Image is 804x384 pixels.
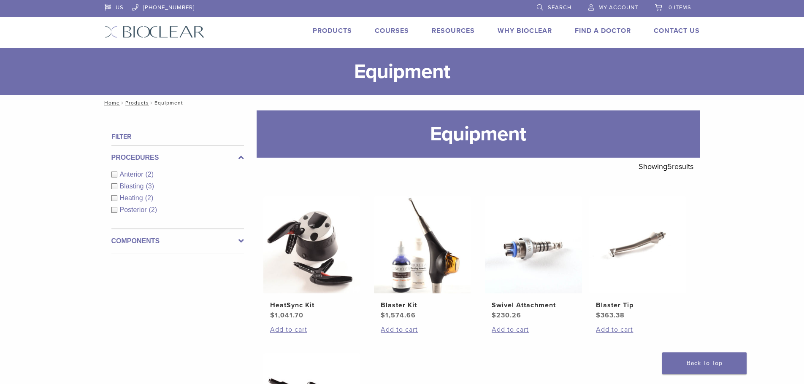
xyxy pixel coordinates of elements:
bdi: 1,574.66 [381,311,416,320]
span: $ [596,311,601,320]
a: Products [125,100,149,106]
a: Blaster KitBlaster Kit $1,574.66 [374,196,472,320]
a: Add to cart: “Blaster Tip” [596,325,679,335]
img: Blaster Kit [374,196,471,293]
span: 5 [667,162,672,171]
h2: Blaster Kit [381,300,464,310]
a: Find A Doctor [575,27,631,35]
a: Contact Us [654,27,700,35]
bdi: 1,041.70 [270,311,303,320]
span: Heating [120,194,145,201]
span: $ [270,311,275,320]
a: Add to cart: “HeatSync Kit” [270,325,354,335]
a: Back To Top [662,352,747,374]
a: Home [102,100,120,106]
h2: HeatSync Kit [270,300,354,310]
span: Posterior [120,206,149,213]
span: (2) [145,194,154,201]
a: Add to cart: “Blaster Kit” [381,325,464,335]
a: Resources [432,27,475,35]
span: Anterior [120,171,146,178]
p: Showing results [639,158,693,175]
span: Blasting [120,183,146,190]
a: Add to cart: “Swivel Attachment” [492,325,575,335]
a: HeatSync KitHeatSync Kit $1,041.70 [263,196,361,320]
span: / [120,101,125,105]
a: Blaster TipBlaster Tip $363.38 [589,196,687,320]
img: Blaster Tip [589,196,686,293]
a: Courses [375,27,409,35]
span: (2) [149,206,157,213]
a: Why Bioclear [498,27,552,35]
span: $ [492,311,496,320]
bdi: 230.26 [492,311,521,320]
h1: Equipment [257,110,700,158]
h2: Blaster Tip [596,300,679,310]
bdi: 363.38 [596,311,625,320]
label: Procedures [111,153,244,163]
h4: Filter [111,132,244,142]
a: Products [313,27,352,35]
img: Swivel Attachment [485,196,582,293]
span: $ [381,311,385,320]
span: (2) [146,171,154,178]
h2: Swivel Attachment [492,300,575,310]
span: My Account [598,4,638,11]
span: 0 items [669,4,691,11]
a: Swivel AttachmentSwivel Attachment $230.26 [485,196,583,320]
span: / [149,101,154,105]
span: Search [548,4,571,11]
img: Bioclear [105,26,205,38]
label: Components [111,236,244,246]
nav: Equipment [98,95,706,110]
span: (3) [146,183,154,190]
img: HeatSync Kit [263,196,360,293]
